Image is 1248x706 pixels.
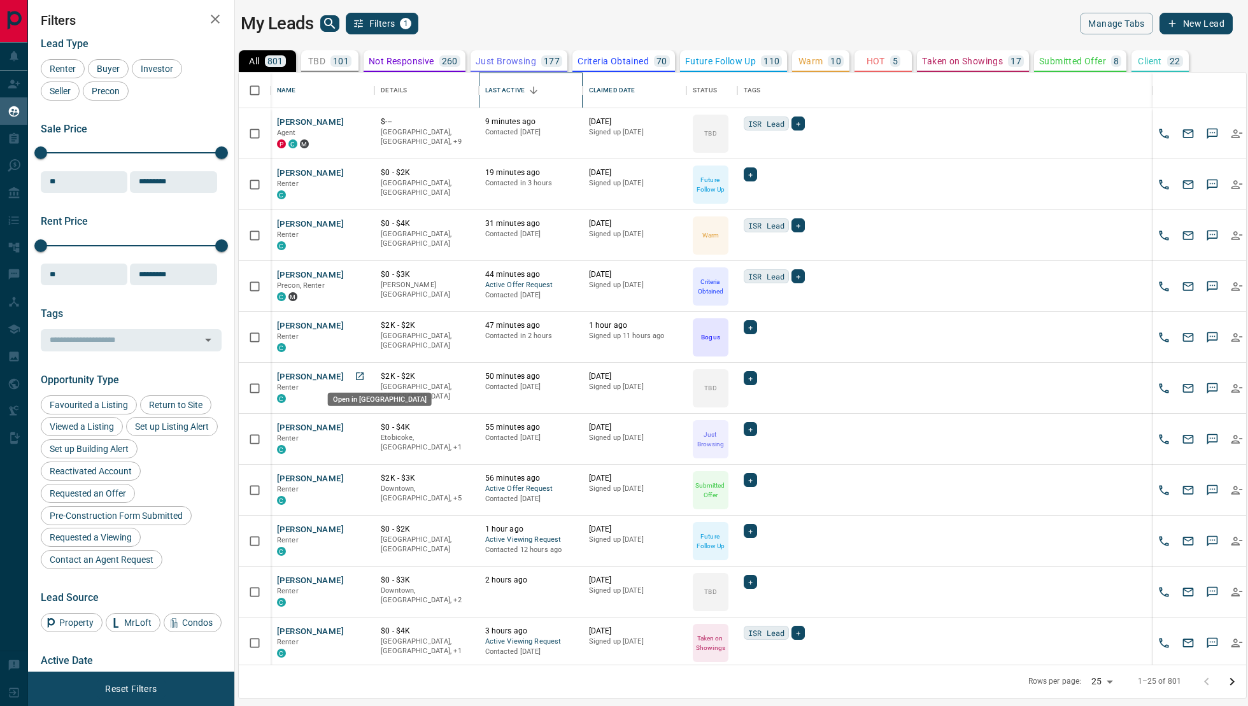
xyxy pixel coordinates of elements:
button: Call [1154,124,1174,143]
svg: Email [1182,433,1195,446]
span: Renter [277,230,299,239]
p: HOT [867,57,885,66]
svg: Sms [1206,382,1219,395]
p: [DATE] [589,218,680,229]
div: 25 [1086,672,1117,691]
div: Claimed Date [583,73,686,108]
a: Open in New Tab [351,368,368,385]
p: Signed up [DATE] [589,280,680,290]
button: SMS [1203,532,1222,551]
p: Signed up [DATE] [589,382,680,392]
div: + [791,116,805,131]
span: + [748,575,753,588]
div: Status [693,73,717,108]
div: Details [381,73,407,108]
span: + [796,219,800,232]
p: 47 minutes ago [485,320,576,331]
div: Last Active [479,73,583,108]
p: [GEOGRAPHIC_DATA], [GEOGRAPHIC_DATA] [381,331,472,351]
div: + [744,320,757,334]
span: Set up Listing Alert [131,421,213,432]
button: Call [1154,481,1174,500]
span: ISR Lead [748,117,784,130]
svg: Sms [1206,535,1219,547]
svg: Call [1158,433,1170,446]
button: Reallocate [1227,633,1246,653]
p: 55 minutes ago [485,422,576,433]
p: $--- [381,116,472,127]
p: 9 minutes ago [485,116,576,127]
button: Reset Filters [97,678,165,700]
div: condos.ca [277,394,286,403]
button: [PERSON_NAME] [277,524,344,536]
p: 31 minutes ago [485,218,576,229]
p: Signed up [DATE] [589,535,680,545]
div: + [791,269,805,283]
button: Call [1154,532,1174,551]
button: SMS [1203,379,1222,398]
svg: Reallocate [1230,280,1243,293]
div: Last Active [485,73,525,108]
svg: Call [1158,637,1170,649]
svg: Call [1158,229,1170,242]
button: Call [1154,175,1174,194]
p: $0 - $4K [381,218,472,229]
button: [PERSON_NAME] [277,269,344,281]
h2: Filters [41,13,222,28]
div: mrloft.ca [288,292,297,301]
span: 1 [401,19,410,28]
svg: Email [1182,229,1195,242]
p: 1 hour ago [485,524,576,535]
p: Contacted [DATE] [485,290,576,300]
svg: Email [1182,637,1195,649]
div: condos.ca [277,496,286,505]
span: Investor [136,64,178,74]
p: $2K - $3K [381,473,472,484]
span: + [796,626,800,639]
svg: Reallocate [1230,535,1243,547]
p: $2K - $2K [381,371,472,382]
span: Opportunity Type [41,374,119,386]
svg: Email [1182,586,1195,598]
button: Email [1179,532,1198,551]
button: Reallocate [1227,175,1246,194]
button: SMS [1203,226,1222,245]
p: Vaughan, Oakville, Oakville, Brampton, Toronto, Brampton, Mississauga, Barrie, Mississauga [381,127,472,147]
div: Buyer [88,59,129,78]
span: Requested a Viewing [45,532,136,542]
div: Details [374,73,478,108]
button: Reallocate [1227,379,1246,398]
div: Claimed Date [589,73,635,108]
svg: Sms [1206,484,1219,497]
span: Active Viewing Request [485,535,576,546]
span: Property [55,618,98,628]
p: Warm [798,57,823,66]
p: Contacted [DATE] [485,494,576,504]
div: Tags [744,73,761,108]
svg: Email [1182,178,1195,191]
svg: Call [1158,382,1170,395]
button: Manage Tabs [1080,13,1152,34]
svg: Reallocate [1230,178,1243,191]
p: Criteria Obtained [578,57,649,66]
div: Requested an Offer [41,484,135,503]
div: Favourited a Listing [41,395,137,414]
button: Email [1179,430,1198,449]
p: Client [1138,57,1161,66]
button: Email [1179,124,1198,143]
span: + [748,372,753,385]
button: Call [1154,633,1174,653]
p: Contacted [DATE] [485,127,576,138]
svg: Sms [1206,637,1219,649]
div: Requested a Viewing [41,528,141,547]
svg: Call [1158,484,1170,497]
svg: Call [1158,535,1170,547]
div: Investor [132,59,182,78]
p: $0 - $3K [381,269,472,280]
button: Reallocate [1227,582,1246,602]
button: [PERSON_NAME] [277,371,344,383]
span: Viewed a Listing [45,421,118,432]
p: 22 [1170,57,1181,66]
span: Buyer [92,64,124,74]
svg: Reallocate [1230,637,1243,649]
